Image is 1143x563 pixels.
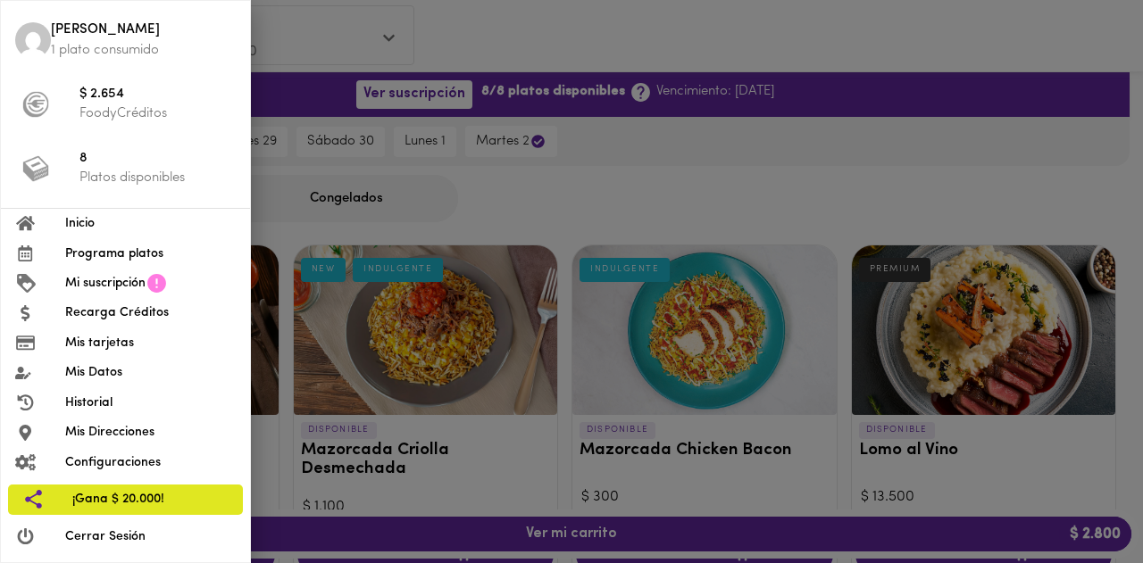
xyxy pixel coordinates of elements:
span: 8 [79,149,236,170]
span: Mis Direcciones [65,423,236,442]
iframe: Messagebird Livechat Widget [1039,460,1125,545]
span: Cerrar Sesión [65,527,236,546]
span: Recarga Créditos [65,303,236,322]
span: Programa platos [65,244,236,263]
img: platos_menu.png [22,155,49,182]
span: Mi suscripción [65,274,146,293]
span: [PERSON_NAME] [51,21,236,41]
span: Mis Datos [65,363,236,382]
span: Mis tarjetas [65,334,236,352]
p: FoodyCréditos [79,104,236,123]
span: Configuraciones [65,453,236,472]
p: Platos disponibles [79,169,236,187]
span: $ 2.654 [79,85,236,105]
span: Inicio [65,214,236,233]
p: 1 plato consumido [51,41,236,60]
img: foody-creditos-black.png [22,91,49,118]
span: Historial [65,393,236,412]
span: ¡Gana $ 20.000! [72,490,229,509]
